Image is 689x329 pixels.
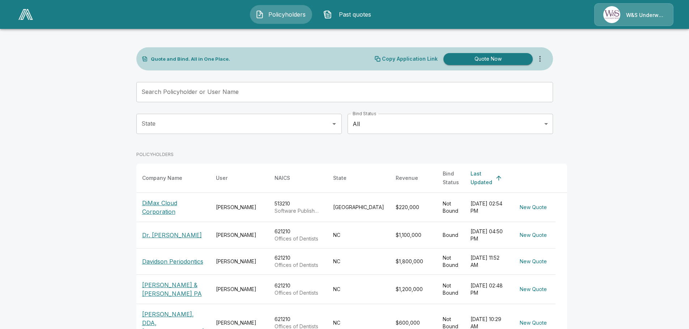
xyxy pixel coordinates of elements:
td: [DATE] 02:48 PM [465,275,511,304]
p: POLICYHOLDERS [136,151,174,158]
div: User [216,174,227,182]
td: [DATE] 02:54 PM [465,193,511,222]
td: $1,100,000 [390,222,437,248]
div: [PERSON_NAME] [216,231,263,239]
span: Policyholders [267,10,307,19]
div: Company Name [142,174,182,182]
p: Quote and Bind. All in One Place. [151,57,230,61]
button: Open [329,119,339,129]
img: Past quotes Icon [323,10,332,19]
td: Not Bound [437,193,465,222]
button: Past quotes IconPast quotes [318,5,380,24]
p: Offices of Dentists [275,261,322,269]
td: NC [327,275,390,304]
label: Bind Status [353,111,376,117]
div: [PERSON_NAME] [216,286,263,293]
td: [DATE] 04:50 PM [465,222,511,248]
p: Copy Application Link [382,56,438,61]
div: Last Updated [471,169,492,187]
button: Policyholders IconPolicyholders [250,5,312,24]
button: Quote Now [443,53,533,65]
td: Not Bound [437,248,465,275]
p: Offices of Dentists [275,235,322,242]
div: 513210 [275,200,322,215]
div: Revenue [396,174,418,182]
div: [PERSON_NAME] [216,319,263,326]
th: Bind Status [437,164,465,193]
p: Davidson Periodontics [142,257,203,266]
p: [PERSON_NAME] & [PERSON_NAME] PA [142,281,204,298]
img: AA Logo [18,9,33,20]
td: $220,000 [390,193,437,222]
span: Past quotes [335,10,375,19]
button: New Quote [517,201,550,214]
td: NC [327,222,390,248]
div: State [333,174,346,182]
td: $1,200,000 [390,275,437,304]
p: Offices of Dentists [275,289,322,296]
td: [GEOGRAPHIC_DATA] [327,193,390,222]
div: 621210 [275,254,322,269]
div: [PERSON_NAME] [216,258,263,265]
div: 621210 [275,282,322,296]
div: [PERSON_NAME] [216,204,263,211]
img: Policyholders Icon [255,10,264,19]
div: All [348,114,553,134]
button: New Quote [517,283,550,296]
div: NAICS [275,174,290,182]
button: more [533,52,547,66]
button: New Quote [517,229,550,242]
p: DiMax Cloud Corporation [142,199,204,216]
td: [DATE] 11:52 AM [465,248,511,275]
td: Not Bound [437,275,465,304]
p: Software Publishers [275,207,322,215]
button: New Quote [517,255,550,268]
td: Bound [437,222,465,248]
p: Dr. [PERSON_NAME] [142,231,202,239]
td: NC [327,248,390,275]
div: 621210 [275,228,322,242]
td: $1,800,000 [390,248,437,275]
a: Quote Now [441,53,533,65]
